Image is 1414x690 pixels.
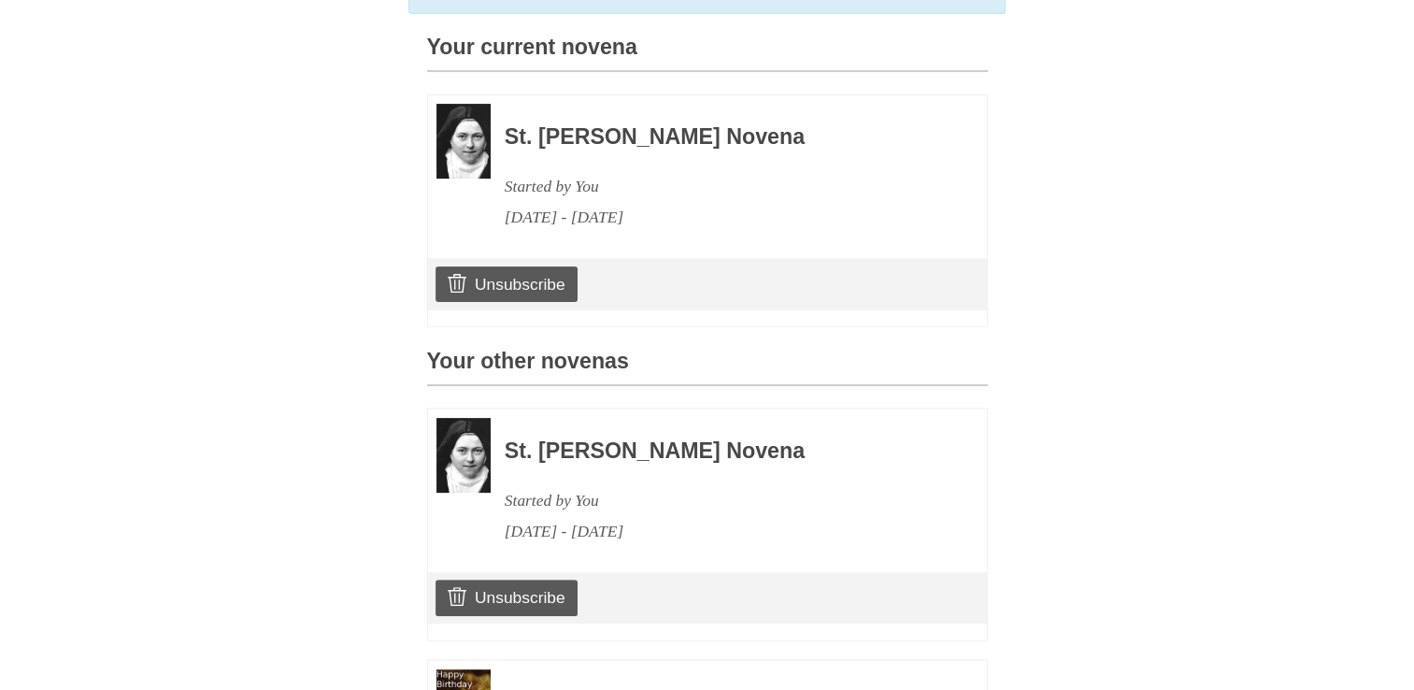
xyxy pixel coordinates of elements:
h3: St. [PERSON_NAME] Novena [505,439,936,464]
h3: St. [PERSON_NAME] Novena [505,125,936,150]
div: Started by You [505,485,936,516]
h3: Your current novena [427,36,988,72]
div: [DATE] - [DATE] [505,202,936,233]
img: Novena image [436,418,491,493]
div: [DATE] - [DATE] [505,516,936,547]
div: Started by You [505,171,936,202]
img: Novena image [436,104,491,179]
a: Unsubscribe [436,266,577,302]
a: Unsubscribe [436,580,577,615]
h3: Your other novenas [427,350,988,386]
